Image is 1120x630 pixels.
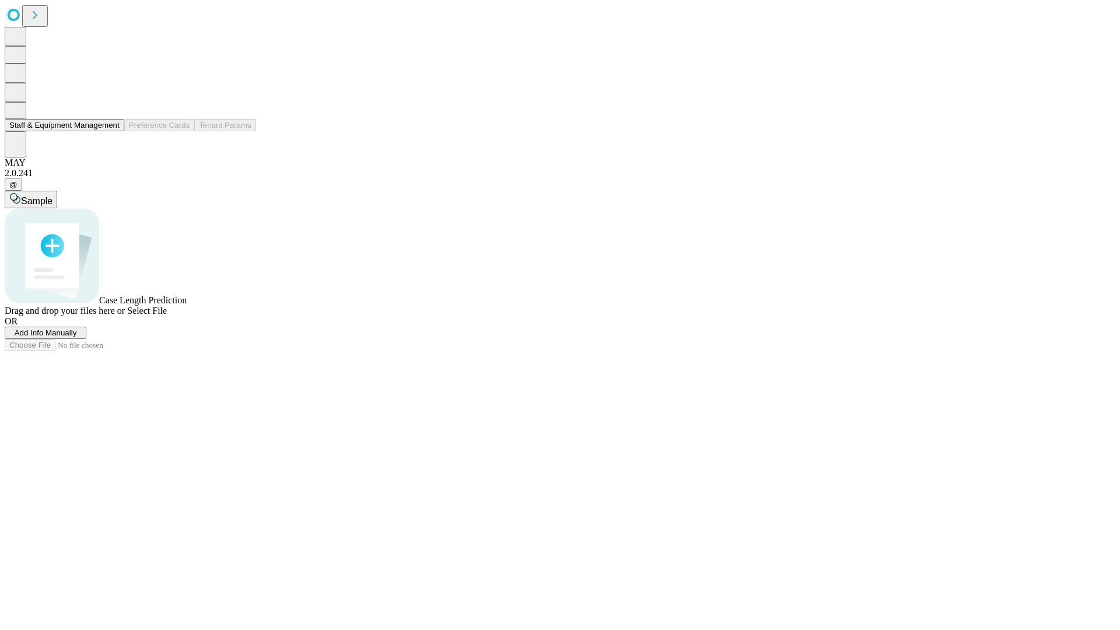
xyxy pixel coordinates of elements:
div: 2.0.241 [5,168,1115,178]
div: MAY [5,157,1115,168]
span: @ [9,180,17,189]
span: Select File [127,306,167,316]
button: Sample [5,191,57,208]
button: @ [5,178,22,191]
button: Staff & Equipment Management [5,119,124,131]
button: Add Info Manually [5,327,86,339]
span: Drag and drop your files here or [5,306,125,316]
span: Add Info Manually [15,328,77,337]
span: OR [5,316,17,326]
button: Tenant Params [194,119,256,131]
span: Sample [21,196,52,206]
button: Preference Cards [124,119,194,131]
span: Case Length Prediction [99,295,187,305]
